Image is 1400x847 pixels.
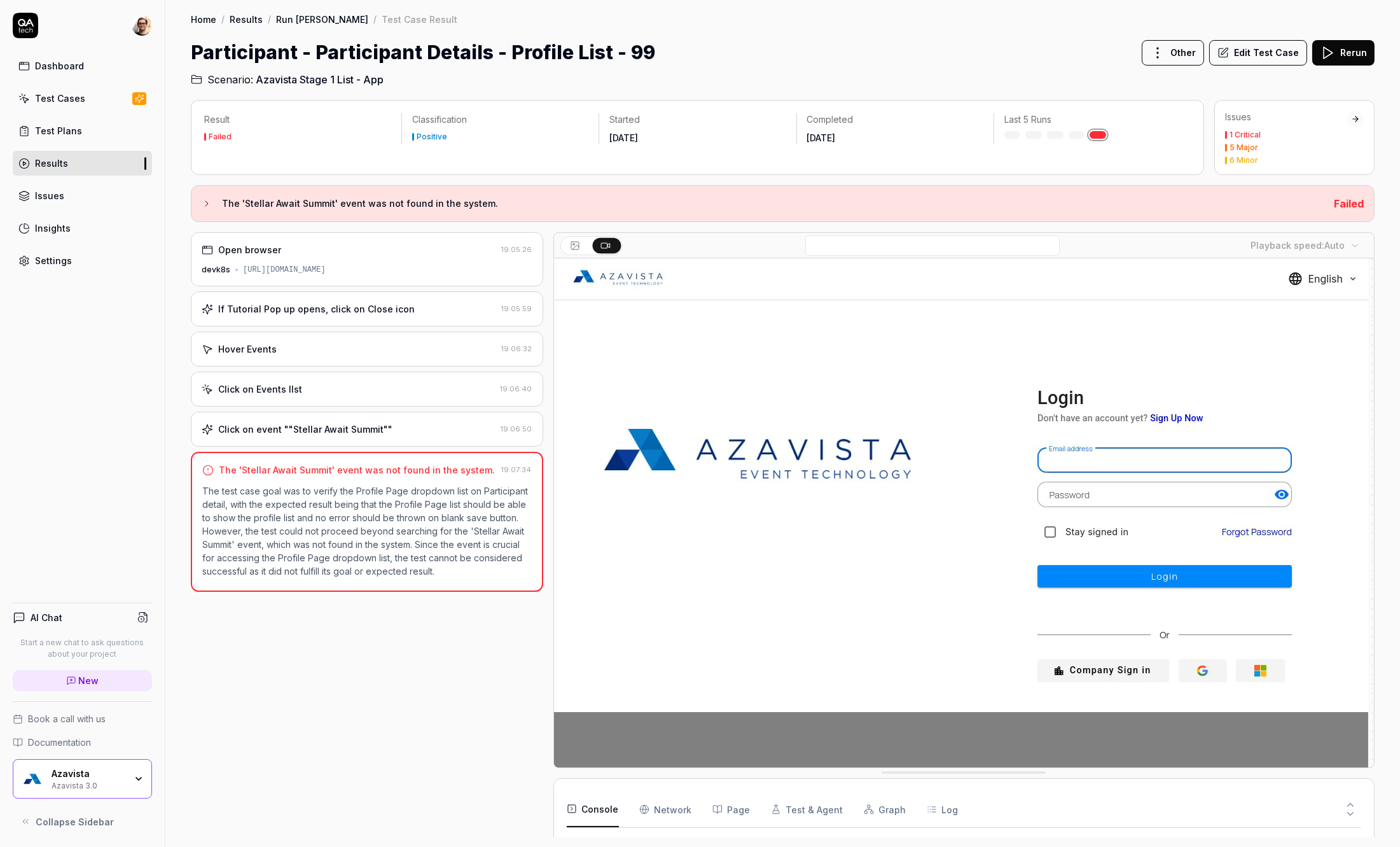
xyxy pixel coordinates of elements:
[222,196,1324,211] h3: The 'Stellar Await Summit' event was not found in the system.
[52,780,125,790] div: Azavista 3.0
[1230,144,1258,151] div: 5 Major
[28,736,91,749] span: Documentation
[712,792,751,827] button: Page
[382,13,457,25] div: Test Case Result
[807,113,983,126] p: Completed
[21,767,44,790] img: Azavista Logo
[13,86,152,111] a: Test Cases
[132,15,152,36] img: 704fe57e-bae9-4a0d-8bcb-c4203d9f0bb2.jpeg
[191,72,384,87] a: Scenario:Azavista Stage 1 List - App
[13,151,152,176] a: Results
[31,611,62,624] h4: AI Chat
[35,59,84,73] div: Dashboard
[1230,131,1261,139] div: 1 Critical
[13,118,152,143] a: Test Plans
[567,792,619,827] button: Console
[1334,197,1364,210] span: Failed
[501,424,532,433] time: 19:06:50
[771,792,843,827] button: Test & Agent
[13,809,152,834] button: Collapse Sidebar
[502,245,532,254] time: 19:05:26
[1230,157,1258,164] div: 6 Minor
[221,13,225,25] div: /
[502,344,532,353] time: 19:06:32
[79,674,99,687] span: New
[191,38,655,67] h1: Participant - Participant Details - Profile List - 99
[35,254,72,267] div: Settings
[13,736,152,749] a: Documentation
[218,342,277,356] div: Hover Events
[218,302,415,316] div: If Tutorial Pop up opens, click on Close icon
[1004,113,1181,126] p: Last 5 Runs
[35,157,68,170] div: Results
[205,72,253,87] span: Scenario:
[268,13,271,25] div: /
[1209,40,1307,66] button: Edit Test Case
[927,792,959,827] button: Log
[1251,239,1345,252] div: Playback speed:
[256,72,384,87] span: Azavista Stage 1 List - App
[243,264,326,276] div: [URL][DOMAIN_NAME]
[501,384,532,393] time: 19:06:40
[13,183,152,208] a: Issues
[13,637,152,660] p: Start a new chat to ask questions about your project
[204,113,391,126] p: Result
[276,13,368,25] a: Run [PERSON_NAME]
[218,382,302,396] div: Click on Events lIst
[191,13,216,25] a: Home
[35,92,85,105] div: Test Cases
[13,759,152,799] button: Azavista LogoAzavistaAzavista 3.0
[502,304,532,313] time: 19:05:59
[1312,40,1375,66] button: Rerun
[230,13,263,25] a: Results
[36,815,114,829] span: Collapse Sidebar
[609,132,638,143] time: [DATE]
[864,792,906,827] button: Graph
[1142,40,1204,66] button: Other
[219,463,495,477] div: The 'Stellar Await Summit' event was not found in the system.
[35,124,82,137] div: Test Plans
[209,133,232,141] div: Failed
[13,53,152,78] a: Dashboard
[502,465,532,474] time: 19:07:34
[1225,111,1347,123] div: Issues
[13,712,152,725] a: Book a call with us
[218,243,281,256] div: Open browser
[202,196,1324,211] button: The 'Stellar Await Summit' event was not found in the system.
[28,712,106,725] span: Book a call with us
[35,189,64,202] div: Issues
[218,423,392,436] div: Click on event ""Stellar Await Summit""
[373,13,377,25] div: /
[202,264,230,276] div: devk8s
[639,792,692,827] button: Network
[35,221,71,235] div: Insights
[417,133,447,141] div: Positive
[202,484,532,578] p: The test case goal was to verify the Profile Page dropdown list on Participant detail, with the e...
[13,216,152,241] a: Insights
[52,768,125,780] div: Azavista
[807,132,836,143] time: [DATE]
[609,113,786,126] p: Started
[412,113,588,126] p: Classification
[13,670,152,691] a: New
[13,248,152,273] a: Settings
